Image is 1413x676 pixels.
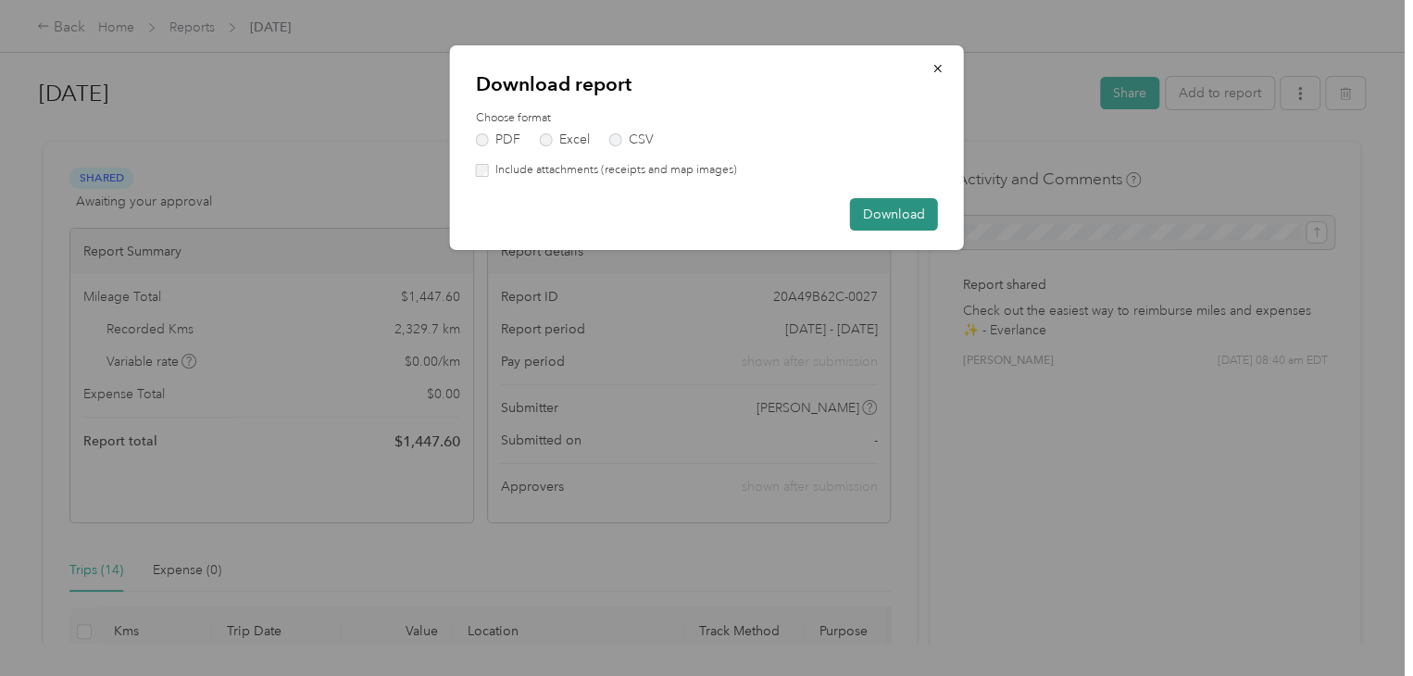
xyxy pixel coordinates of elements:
[609,133,654,146] label: CSV
[476,71,938,97] p: Download report
[850,198,938,231] button: Download
[489,162,737,179] label: Include attachments (receipts and map images)
[476,133,520,146] label: PDF
[476,110,938,127] label: Choose format
[540,133,590,146] label: Excel
[1309,572,1413,676] iframe: Everlance-gr Chat Button Frame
